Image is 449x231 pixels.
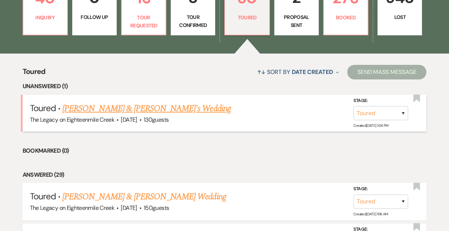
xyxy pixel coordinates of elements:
span: ↑↓ [257,68,266,76]
span: Created: [DATE] 11:16 AM [353,211,388,216]
p: Inquiry [28,13,63,21]
p: Booked [328,13,363,21]
span: 150 guests [144,204,169,212]
span: Toured [30,191,56,202]
span: [DATE] [121,204,137,212]
span: Toured [23,66,46,82]
label: Stage: [353,97,408,105]
p: Lost [382,13,417,21]
span: [DATE] [121,116,137,124]
p: Tour Confirmed [175,13,210,30]
p: Tour Requested [126,13,161,30]
p: Proposal Sent [279,13,314,30]
span: 130 guests [144,116,169,124]
p: Follow Up [77,13,112,21]
span: Date Created [292,68,333,76]
span: Created: [DATE] 1:04 PM [353,123,388,128]
span: Toured [30,102,56,114]
li: Answered (29) [23,170,427,180]
li: Unanswered (1) [23,82,427,91]
span: The Legacy on Eighteenmile Creek [30,204,115,212]
span: The Legacy on Eighteenmile Creek [30,116,115,124]
p: Toured [229,13,264,21]
button: Send Mass Message [347,65,427,79]
label: Stage: [353,185,408,193]
a: [PERSON_NAME] & [PERSON_NAME] Wedding [62,190,226,203]
li: Bookmarked (0) [23,146,427,156]
a: [PERSON_NAME] & [PERSON_NAME]'s Wedding [62,102,231,115]
button: Sort By Date Created [254,62,342,82]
